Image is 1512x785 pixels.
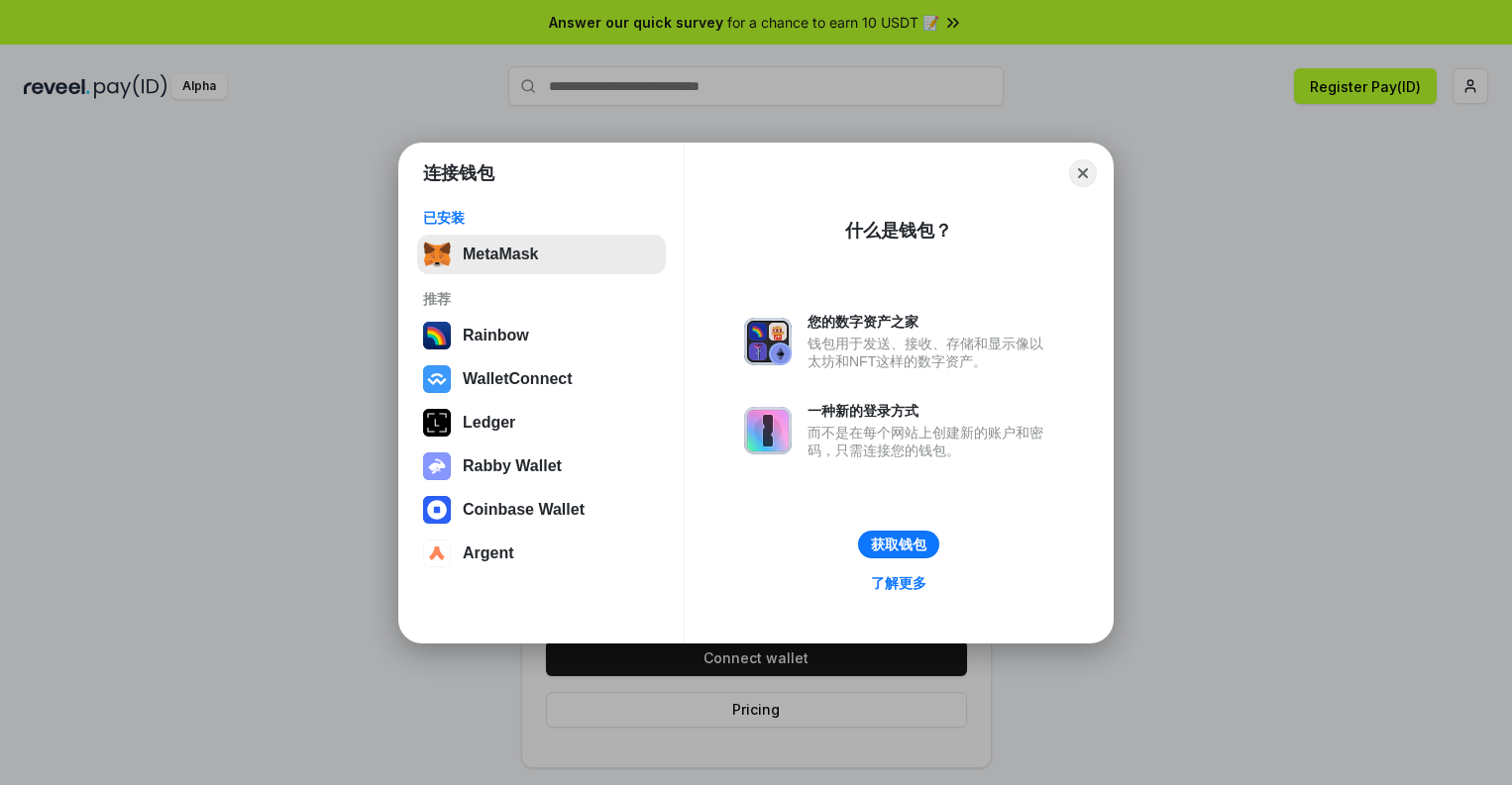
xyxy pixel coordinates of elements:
div: Coinbase Wallet [463,501,585,519]
div: 了解更多 [871,574,926,592]
img: svg+xml,%3Csvg%20xmlns%3D%22http%3A%2F%2Fwww.w3.org%2F2000%2Fsvg%22%20width%3D%2228%22%20height%3... [423,409,451,437]
button: Argent [417,534,666,573]
img: svg+xml,%3Csvg%20width%3D%2228%22%20height%3D%2228%22%20viewBox%3D%220%200%2028%2028%22%20fill%3D... [423,365,451,393]
div: 已安装 [423,209,660,227]
img: svg+xml,%3Csvg%20xmlns%3D%22http%3A%2F%2Fwww.w3.org%2F2000%2Fsvg%22%20fill%3D%22none%22%20viewBox... [423,452,451,480]
div: MetaMask [463,245,538,263]
img: svg+xml,%3Csvg%20xmlns%3D%22http%3A%2F%2Fwww.w3.org%2F2000%2Fsvg%22%20fill%3D%22none%22%20viewBox... [744,318,792,365]
button: WalletConnect [417,359,666,399]
div: Argent [463,544,514,562]
div: Rainbow [463,327,529,344]
img: svg+xml,%3Csvg%20width%3D%2228%22%20height%3D%2228%22%20viewBox%3D%220%200%2028%2028%22%20fill%3D... [423,496,451,524]
button: Close [1069,159,1097,187]
a: 了解更多 [859,570,938,596]
img: svg+xml,%3Csvg%20xmlns%3D%22http%3A%2F%2Fwww.w3.org%2F2000%2Fsvg%22%20fill%3D%22none%22%20viewBox... [744,407,792,454]
img: svg+xml,%3Csvg%20width%3D%2228%22%20height%3D%2228%22%20viewBox%3D%220%200%2028%2028%22%20fill%3D... [423,540,451,567]
div: Rabby Wallet [463,457,562,475]
button: Rainbow [417,316,666,355]
button: 获取钱包 [858,531,939,558]
div: 获取钱包 [871,536,926,553]
div: 一种新的登录方式 [808,402,1053,420]
div: Ledger [463,414,515,432]
div: 什么是钱包？ [845,219,952,243]
button: MetaMask [417,235,666,274]
div: 推荐 [423,290,660,308]
div: 而不是在每个网站上创建新的账户和密码，只需连接您的钱包。 [808,424,1053,459]
div: 钱包用于发送、接收、存储和显示像以太坊和NFT这样的数字资产。 [808,335,1053,370]
button: Coinbase Wallet [417,490,666,530]
div: WalletConnect [463,370,573,388]
button: Rabby Wallet [417,446,666,486]
div: 您的数字资产之家 [808,313,1053,331]
h1: 连接钱包 [423,161,494,185]
img: svg+xml,%3Csvg%20width%3D%22120%22%20height%3D%22120%22%20viewBox%3D%220%200%20120%20120%22%20fil... [423,322,451,349]
button: Ledger [417,403,666,442]
img: svg+xml,%3Csvg%20fill%3D%22none%22%20height%3D%2233%22%20viewBox%3D%220%200%2035%2033%22%20width%... [423,241,451,268]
